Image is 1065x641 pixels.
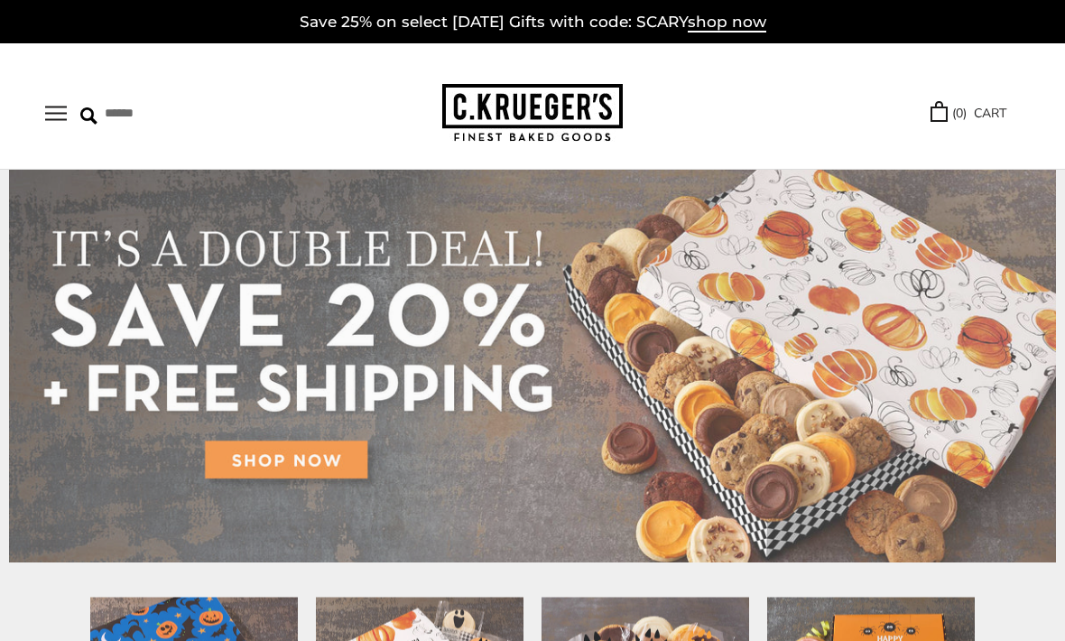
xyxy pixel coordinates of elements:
[931,103,1006,124] a: (0) CART
[80,107,97,125] img: Search
[442,84,623,143] img: C.KRUEGER'S
[9,170,1056,562] img: C.Krueger's Special Offer
[80,99,281,127] input: Search
[300,13,766,33] a: Save 25% on select [DATE] Gifts with code: SCARYshop now
[688,13,766,33] span: shop now
[45,106,67,121] button: Open navigation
